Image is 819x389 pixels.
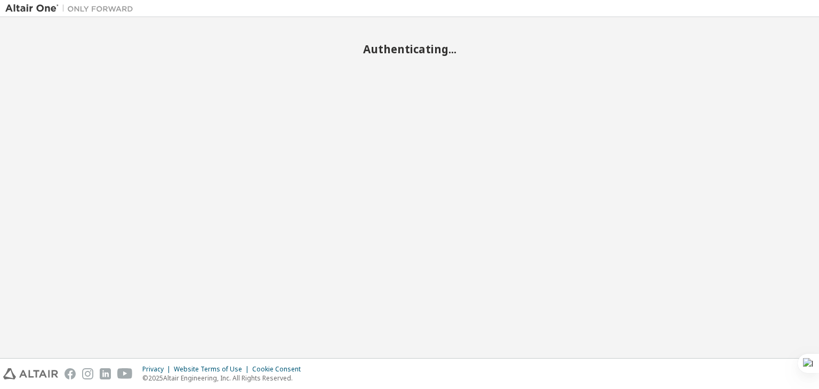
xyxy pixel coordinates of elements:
[5,42,814,56] h2: Authenticating...
[3,368,58,379] img: altair_logo.svg
[117,368,133,379] img: youtube.svg
[142,365,174,374] div: Privacy
[252,365,307,374] div: Cookie Consent
[82,368,93,379] img: instagram.svg
[174,365,252,374] div: Website Terms of Use
[142,374,307,383] p: © 2025 Altair Engineering, Inc. All Rights Reserved.
[100,368,111,379] img: linkedin.svg
[5,3,139,14] img: Altair One
[65,368,76,379] img: facebook.svg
